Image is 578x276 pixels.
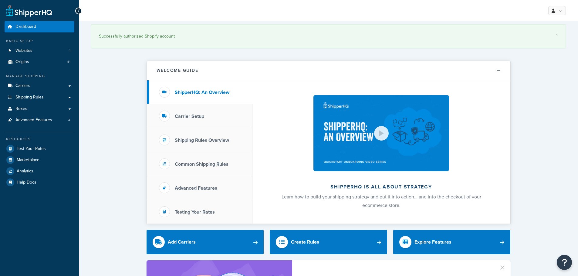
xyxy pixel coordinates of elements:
[5,74,74,79] div: Manage Shipping
[147,230,264,254] a: Add Carriers
[5,166,74,177] a: Analytics
[175,90,229,95] h3: ShipperHQ: An Overview
[270,230,387,254] a: Create Rules
[269,184,494,190] h2: ShipperHQ is all about strategy
[99,32,558,41] div: Successfully authorized Shopify account
[5,38,74,44] div: Basic Setup
[175,114,204,119] h3: Carrier Setup
[5,92,74,103] a: Shipping Rules
[15,24,36,29] span: Dashboard
[5,155,74,165] a: Marketplace
[69,48,70,53] span: 1
[5,21,74,32] a: Dashboard
[168,238,196,246] div: Add Carriers
[157,68,198,73] h2: Welcome Guide
[5,177,74,188] a: Help Docs
[17,180,36,185] span: Help Docs
[15,118,52,123] span: Advanced Features
[17,169,33,174] span: Analytics
[5,103,74,115] a: Boxes
[15,48,32,53] span: Websites
[5,56,74,68] li: Origins
[17,146,46,151] span: Test Your Rates
[5,137,74,142] div: Resources
[5,56,74,68] a: Origins41
[556,32,558,37] a: ×
[414,238,451,246] div: Explore Features
[15,106,27,111] span: Boxes
[5,45,74,56] a: Websites1
[5,143,74,154] a: Test Your Rates
[5,45,74,56] li: Websites
[282,193,481,209] span: Learn how to build your shipping strategy and put it into action… and into the checkout of your e...
[5,80,74,91] a: Carriers
[175,138,229,143] h3: Shipping Rules Overview
[175,185,217,191] h3: Advanced Features
[15,83,30,88] span: Carriers
[15,59,29,65] span: Origins
[15,95,44,100] span: Shipping Rules
[557,255,572,270] button: Open Resource Center
[5,115,74,126] li: Advanced Features
[393,230,511,254] a: Explore Features
[313,95,449,171] img: ShipperHQ is all about strategy
[68,118,70,123] span: 4
[17,158,39,163] span: Marketplace
[5,115,74,126] a: Advanced Features4
[175,161,228,167] h3: Common Shipping Rules
[67,59,70,65] span: 41
[175,209,215,215] h3: Testing Your Rates
[147,61,510,80] button: Welcome Guide
[291,238,319,246] div: Create Rules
